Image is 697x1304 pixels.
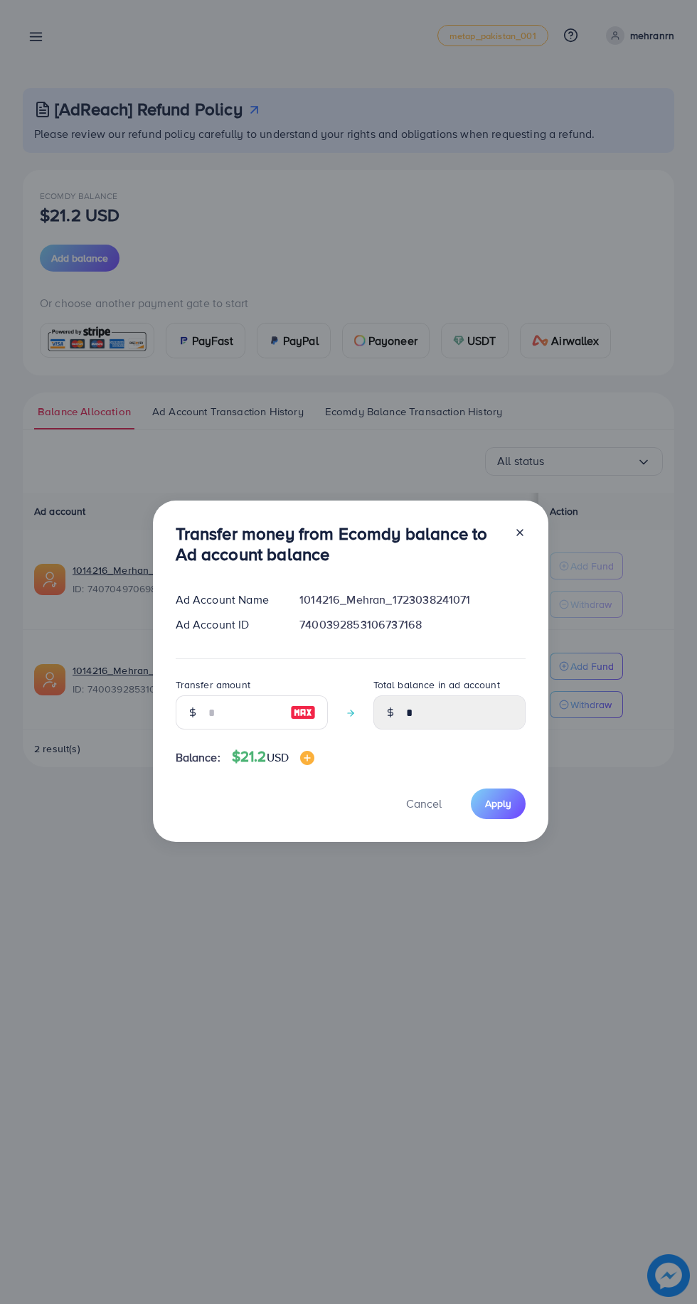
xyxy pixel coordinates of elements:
[388,789,459,819] button: Cancel
[471,789,526,819] button: Apply
[232,748,314,766] h4: $21.2
[176,678,250,692] label: Transfer amount
[164,616,289,633] div: Ad Account ID
[406,796,442,811] span: Cancel
[164,592,289,608] div: Ad Account Name
[288,616,536,633] div: 7400392853106737168
[176,749,220,766] span: Balance:
[373,678,500,692] label: Total balance in ad account
[485,796,511,811] span: Apply
[176,523,503,565] h3: Transfer money from Ecomdy balance to Ad account balance
[300,751,314,765] img: image
[290,704,316,721] img: image
[267,749,289,765] span: USD
[288,592,536,608] div: 1014216_Mehran_1723038241071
